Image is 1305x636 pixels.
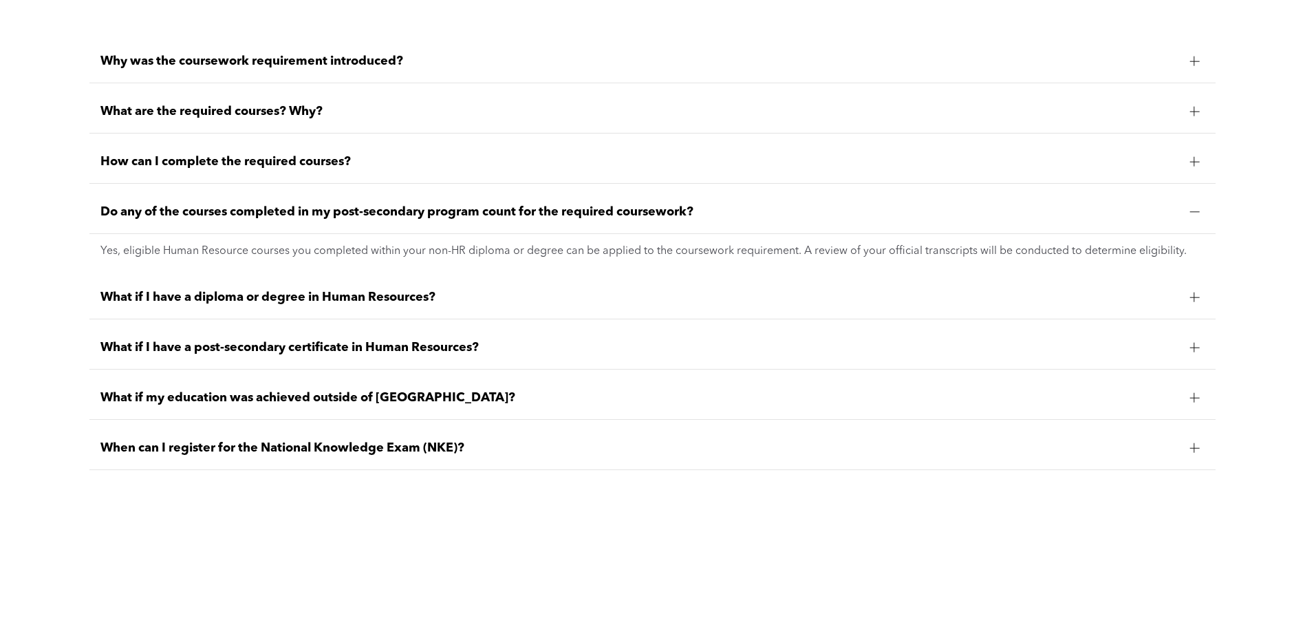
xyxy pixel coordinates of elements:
[100,154,1178,169] span: How can I complete the required courses?
[100,290,1178,305] span: What if I have a diploma or degree in Human Resources?
[100,104,1178,119] span: What are the required courses? Why?
[100,390,1178,405] span: What if my education was achieved outside of [GEOGRAPHIC_DATA]?
[100,245,1205,258] p: Yes, eligible Human Resource courses you completed within your non-HR diploma or degree can be ap...
[100,204,1178,220] span: Do any of the courses completed in my post-secondary program count for the required coursework?
[100,54,1178,69] span: Why was the coursework requirement introduced?
[100,441,1178,456] span: When can I register for the National Knowledge Exam (NKE)?
[100,340,1178,355] span: What if I have a post-secondary certificate in Human Resources?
